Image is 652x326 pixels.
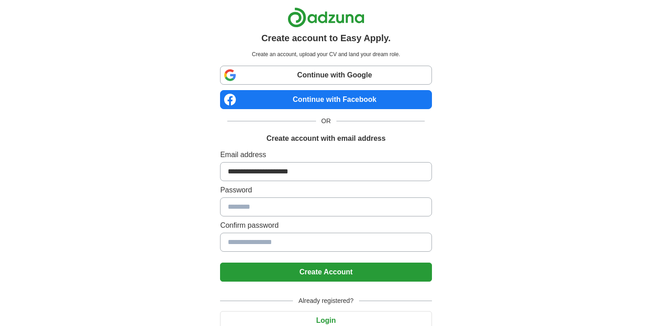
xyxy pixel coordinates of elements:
label: Confirm password [220,220,431,231]
label: Password [220,185,431,196]
h1: Create account to Easy Apply. [261,31,391,45]
label: Email address [220,149,431,160]
a: Login [220,316,431,324]
a: Continue with Facebook [220,90,431,109]
a: Continue with Google [220,66,431,85]
span: OR [316,116,336,126]
h1: Create account with email address [266,133,385,144]
img: Adzuna logo [288,7,364,28]
p: Create an account, upload your CV and land your dream role. [222,50,430,58]
button: Create Account [220,263,431,282]
span: Already registered? [293,296,359,306]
